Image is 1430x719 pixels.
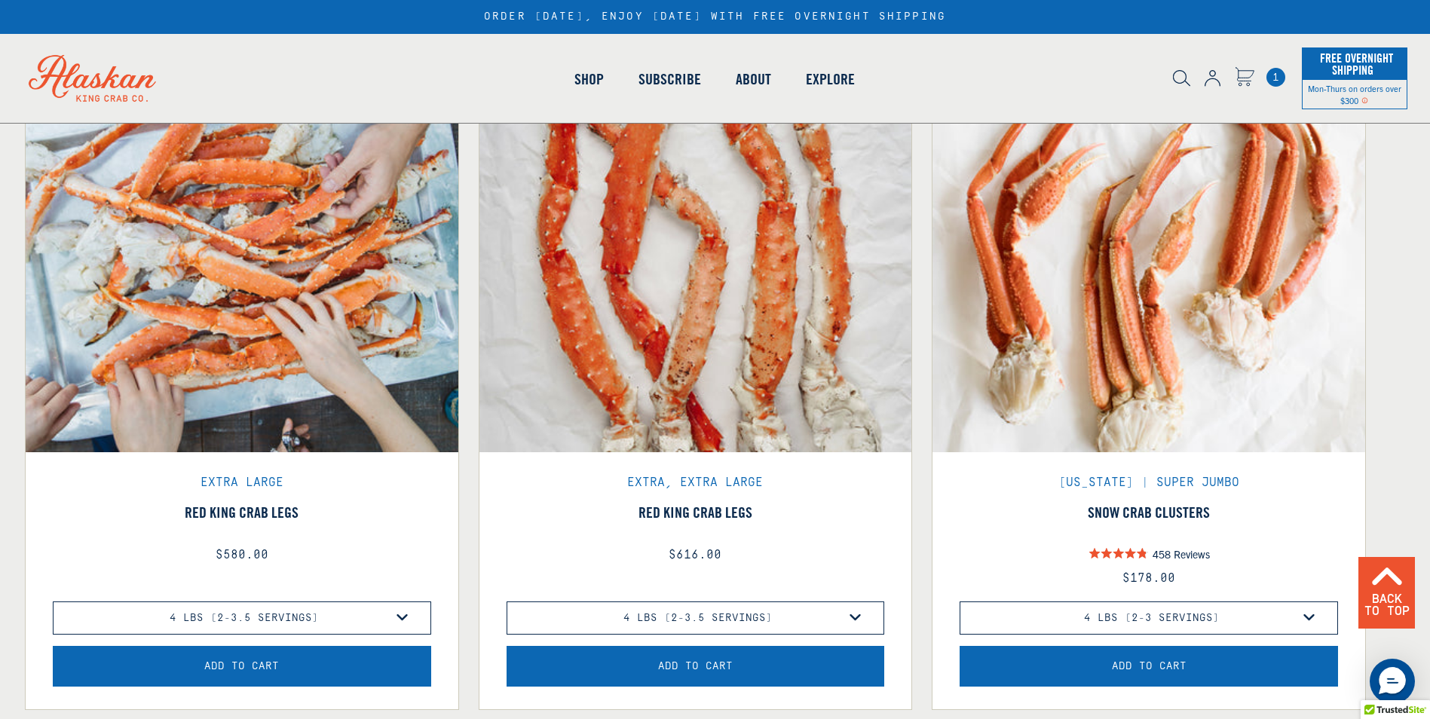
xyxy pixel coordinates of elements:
a: About [718,36,788,122]
div: [US_STATE] | Super Jumbo [955,476,1343,488]
a: Explore [788,36,872,122]
a: Cart [1235,67,1254,89]
div: product star rating [955,543,1343,563]
button: Add the product, Snow Crab Clusters to Cart [960,646,1338,687]
div: ORDER [DATE], ENJOY [DATE] WITH FREE OVERNIGHT SHIPPING [484,11,946,23]
a: Back To Top [1358,557,1415,627]
div: Extra Large [48,476,436,488]
a: Cart [1266,68,1285,87]
div: product [479,19,913,710]
span: $580.00 [216,548,268,561]
span: Add to Cart [658,660,733,672]
span: Free Overnight Shipping [1316,47,1393,81]
img: Snow Crab Clusters [932,20,1365,452]
span: Mon-Thurs on orders over $300 [1308,83,1401,106]
a: View Snow Crab Clusters [1088,503,1210,540]
img: Red King Crab Legs [26,20,458,452]
div: product [25,19,459,710]
button: Add the product, Red King Crab Legs to Cart [507,646,885,687]
span: $616.00 [669,548,721,561]
span: Add to Cart [204,660,279,672]
img: Red King Crab Legs [479,20,912,452]
span: 1 [1266,68,1285,87]
a: View Red King Crab Legs [638,503,752,540]
img: Alaskan King Crab Co. logo [8,34,177,123]
span: 458 [1153,547,1171,561]
div: product [932,19,1366,710]
a: View Red King Crab Legs [185,503,299,540]
span: Add to Cart [1112,660,1187,672]
span: Shipping Notice Icon [1361,95,1368,106]
img: account [1205,70,1220,87]
select: variant of Red King Crab Legs [53,601,431,635]
span: Reviews [1174,547,1210,561]
div: Messenger Dummy Widget [1370,659,1415,704]
img: Back to Top [1370,567,1404,586]
span: $178.00 [1122,571,1175,585]
a: Shop [557,36,621,122]
button: Add the product, Red King Crab Legs to Cart [53,646,431,687]
span: Back To Top [1364,593,1410,617]
div: Extra, Extra Large [502,476,890,488]
img: search [1173,70,1190,87]
select: variant of Red King Crab Legs [507,601,885,635]
select: variant of Snow Crab Clusters [960,601,1338,635]
a: Subscribe [621,36,718,122]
